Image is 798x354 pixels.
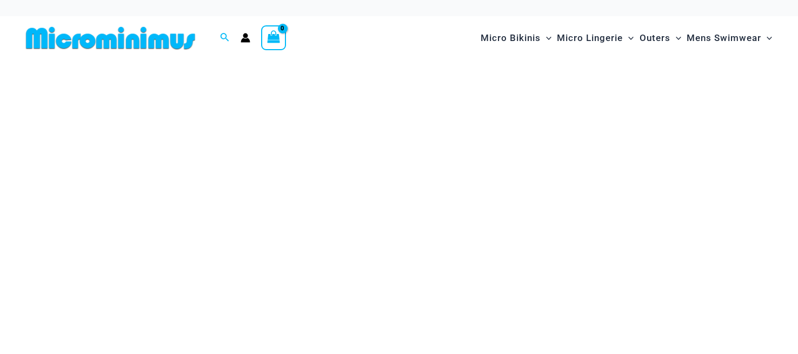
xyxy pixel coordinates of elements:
[478,22,554,55] a: Micro BikinisMenu ToggleMenu Toggle
[241,33,250,43] a: Account icon link
[476,20,776,56] nav: Site Navigation
[637,22,684,55] a: OutersMenu ToggleMenu Toggle
[670,24,681,52] span: Menu Toggle
[220,31,230,45] a: Search icon link
[481,24,541,52] span: Micro Bikinis
[684,22,775,55] a: Mens SwimwearMenu ToggleMenu Toggle
[640,24,670,52] span: Outers
[687,24,761,52] span: Mens Swimwear
[22,26,199,50] img: MM SHOP LOGO FLAT
[261,25,286,50] a: View Shopping Cart, empty
[623,24,634,52] span: Menu Toggle
[554,22,636,55] a: Micro LingerieMenu ToggleMenu Toggle
[541,24,551,52] span: Menu Toggle
[557,24,623,52] span: Micro Lingerie
[761,24,772,52] span: Menu Toggle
